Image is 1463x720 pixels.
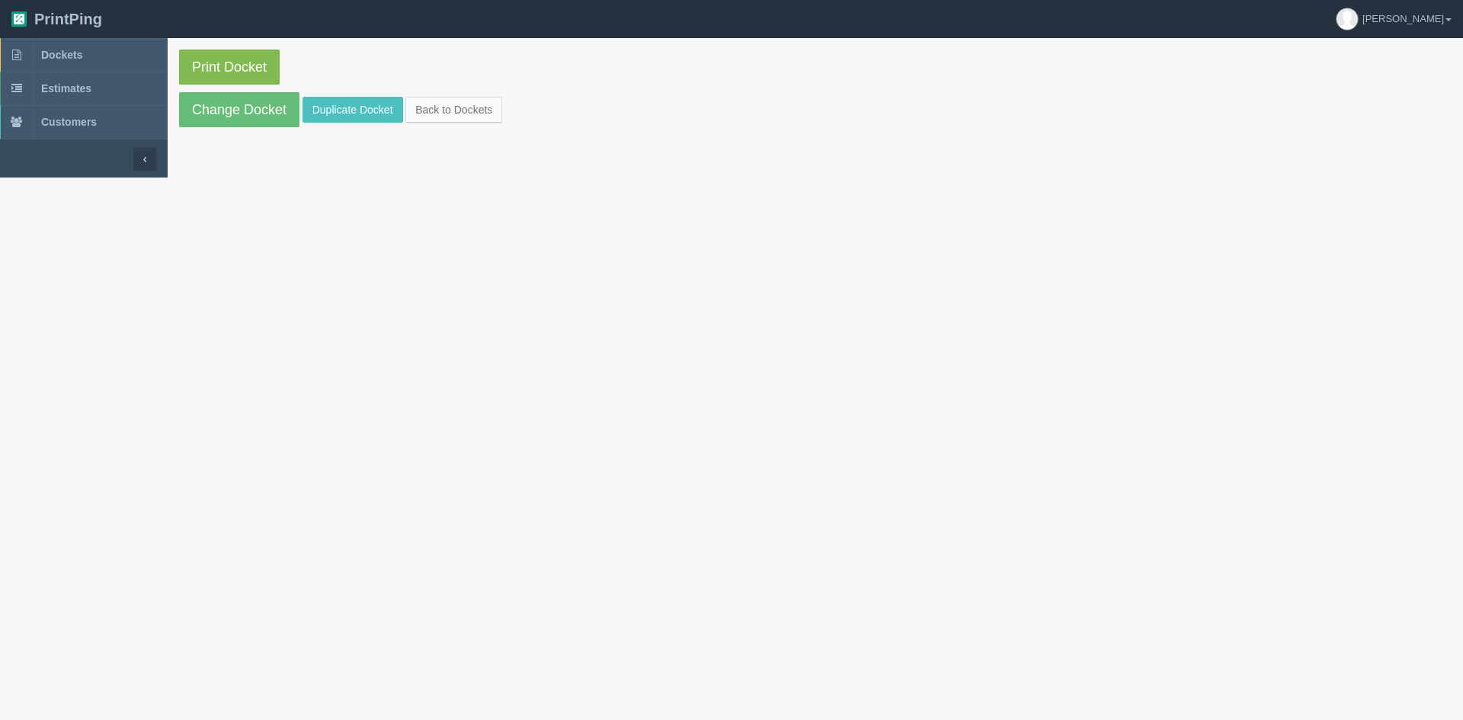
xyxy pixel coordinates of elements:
[179,50,280,85] a: Print Docket
[41,82,91,94] span: Estimates
[11,11,27,27] img: logo-3e63b451c926e2ac314895c53de4908e5d424f24456219fb08d385ab2e579770.png
[41,116,97,128] span: Customers
[405,97,502,123] a: Back to Dockets
[303,97,403,123] a: Duplicate Docket
[1337,8,1358,30] img: avatar_default-7531ab5dedf162e01f1e0bb0964e6a185e93c5c22dfe317fb01d7f8cd2b1632c.jpg
[41,49,82,61] span: Dockets
[179,92,299,127] a: Change Docket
